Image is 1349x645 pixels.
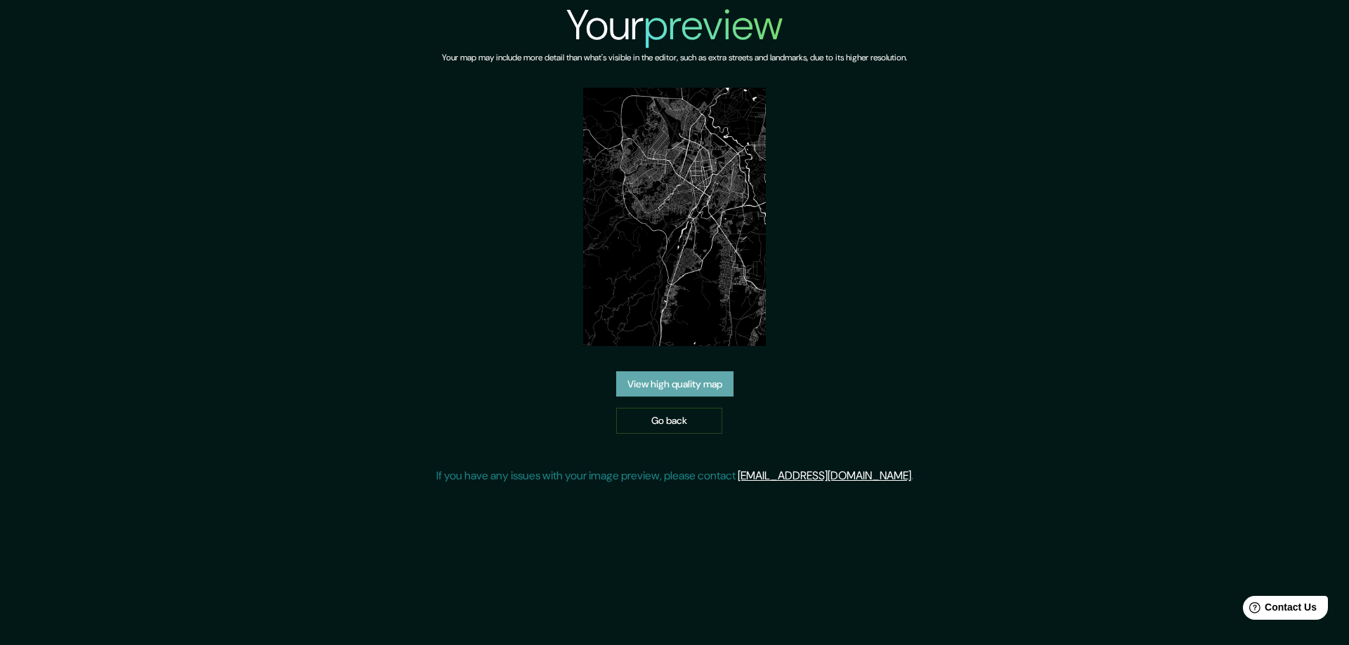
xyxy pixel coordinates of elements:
h6: Your map may include more detail than what's visible in the editor, such as extra streets and lan... [442,51,907,65]
iframe: Help widget launcher [1224,590,1334,630]
a: Go back [616,408,722,434]
img: created-map-preview [583,88,766,346]
a: [EMAIL_ADDRESS][DOMAIN_NAME] [738,468,911,483]
p: If you have any issues with your image preview, please contact . [436,467,913,484]
a: View high quality map [616,371,734,397]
